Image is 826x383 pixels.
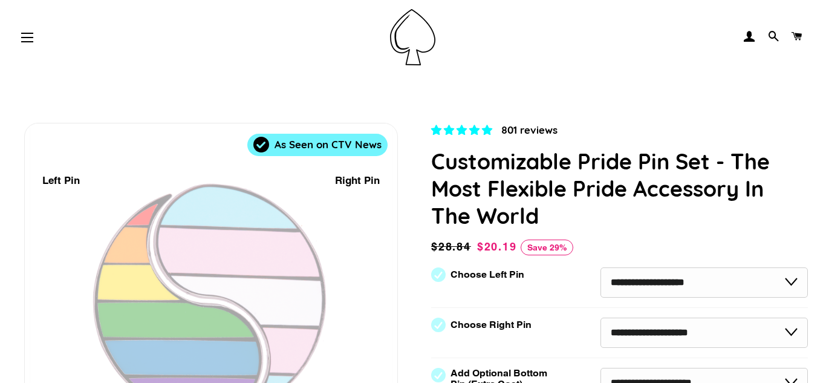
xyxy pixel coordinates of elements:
span: $28.84 [431,238,474,255]
div: Right Pin [335,172,380,189]
span: $20.19 [477,240,517,253]
label: Choose Left Pin [450,269,524,280]
h1: Customizable Pride Pin Set - The Most Flexible Pride Accessory In The World [431,148,808,229]
span: 801 reviews [501,123,558,136]
img: Pin-Ace [390,9,435,65]
span: Save 29% [521,240,573,255]
label: Choose Right Pin [450,319,532,330]
span: 4.83 stars [431,124,495,136]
